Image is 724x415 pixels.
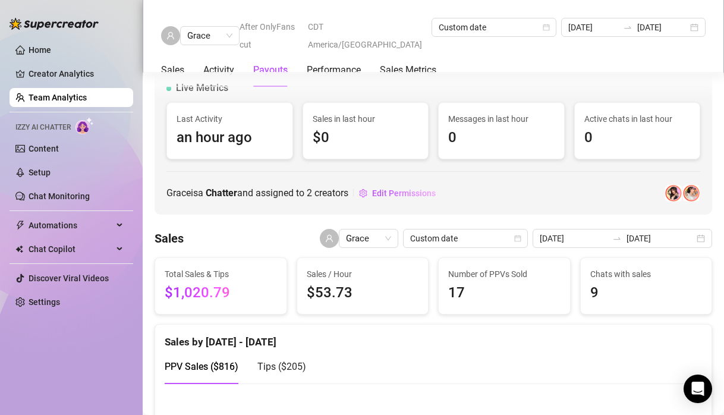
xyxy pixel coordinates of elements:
span: Custom date [410,229,521,247]
span: CDT America/[GEOGRAPHIC_DATA] [308,18,424,54]
a: Discover Viral Videos [29,273,109,283]
a: Settings [29,297,60,307]
span: Total Sales & Tips [165,268,277,281]
img: AI Chatter [75,117,94,134]
input: End date [637,21,688,34]
span: Last Activity [177,112,283,125]
a: Creator Analytics [29,64,124,83]
span: calendar [514,235,521,242]
input: Start date [540,232,607,245]
input: End date [627,232,694,245]
span: Tips ( $205 ) [257,361,306,372]
span: Automations [29,216,113,235]
a: Chat Monitoring [29,191,90,201]
span: 2 [307,187,312,199]
div: Sales [161,63,184,77]
a: Team Analytics [29,93,87,102]
span: Grace [346,229,391,247]
a: Home [29,45,51,55]
span: 17 [448,282,561,304]
span: to [612,234,622,243]
span: swap-right [623,23,632,32]
div: Sales Metrics [380,63,436,77]
span: Live Metrics [176,81,228,95]
a: Content [29,144,59,153]
span: Grace [187,27,232,45]
img: 𝖍𝖔𝖑𝖑𝖞 [683,185,700,202]
span: user [325,234,333,243]
h4: Sales [155,230,184,247]
div: Performance [307,63,361,77]
img: Chat Copilot [15,245,23,253]
span: calendar [543,24,550,31]
span: an hour ago [177,127,283,149]
span: Edit Permissions [372,188,436,198]
span: $0 [313,127,419,149]
span: Active chats in last hour [584,112,691,125]
span: $1,020.79 [165,282,277,304]
span: Sales / Hour [307,268,419,281]
span: Chat Copilot [29,240,113,259]
b: Chatter [206,187,237,199]
span: swap-right [612,234,622,243]
div: Activity [203,63,234,77]
span: user [166,32,175,40]
div: Open Intercom Messenger [684,375,712,403]
span: After OnlyFans cut [240,18,301,54]
span: Custom date [439,18,549,36]
span: setting [359,189,367,197]
div: Sales by [DATE] - [DATE] [165,325,702,350]
a: Setup [29,168,51,177]
button: Edit Permissions [358,184,436,203]
span: Grace is a and assigned to creators [166,186,348,200]
span: Chats with sales [590,268,703,281]
span: 0 [584,127,691,149]
span: 9 [590,282,703,304]
div: Payouts [253,63,288,77]
span: PPV Sales ( $816 ) [165,361,238,372]
input: Start date [568,21,619,34]
img: logo-BBDzfeDw.svg [10,18,99,30]
span: Sales in last hour [313,112,419,125]
span: Number of PPVs Sold [448,268,561,281]
span: Messages in last hour [448,112,555,125]
span: 0 [448,127,555,149]
span: Izzy AI Chatter [15,122,71,133]
img: Holly [665,185,682,202]
span: thunderbolt [15,221,25,230]
span: to [623,23,632,32]
span: $53.73 [307,282,419,304]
